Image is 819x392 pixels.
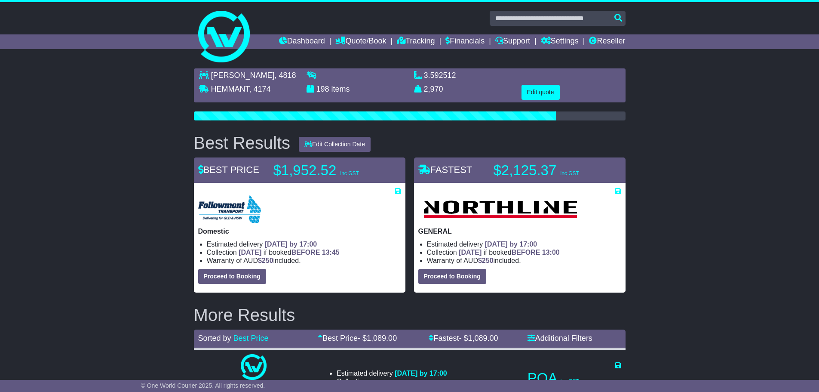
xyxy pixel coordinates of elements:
a: Additional Filters [528,334,592,343]
li: Estimated delivery [207,240,401,248]
a: Reseller [589,34,625,49]
span: $ [258,257,273,264]
button: Proceed to Booking [418,269,486,284]
span: 13:45 [322,249,340,256]
img: Northline Distribution: GENERAL [418,195,582,223]
button: Edit Collection Date [299,137,371,152]
span: 250 [482,257,494,264]
div: Best Results [190,133,295,152]
li: Warranty of AUD included. [207,256,401,265]
span: BEFORE [291,249,320,256]
a: Quote/Book [335,34,386,49]
span: inc GST [561,378,579,384]
button: Proceed to Booking [198,269,266,284]
span: FASTEST [418,164,472,175]
a: Fastest- $1,089.00 [429,334,498,343]
img: Followmont Transport: Domestic [198,195,261,223]
p: $1,952.52 [273,162,381,179]
span: [PERSON_NAME] [211,71,275,80]
a: Tracking [397,34,435,49]
span: if booked [459,249,559,256]
li: Estimated delivery [427,240,621,248]
span: [DATE] [239,249,261,256]
span: 198 [316,85,329,93]
p: POA [528,370,621,387]
span: [DATE] by 17:00 [265,241,317,248]
li: Collection [337,377,447,386]
li: Estimated delivery [337,369,447,377]
span: BEFORE [512,249,540,256]
span: [DATE] [459,249,482,256]
a: Financials [445,34,485,49]
li: Collection [427,248,621,256]
span: items [331,85,350,93]
p: GENERAL [418,227,621,235]
p: $2,125.37 [494,162,601,179]
span: Sorted by [198,334,231,343]
span: 1,089.00 [367,334,397,343]
a: Best Price [233,334,269,343]
span: 250 [262,257,273,264]
span: HEMMANT [211,85,249,93]
span: 13:00 [542,249,560,256]
span: inc GST [560,170,579,176]
span: 2,970 [424,85,443,93]
a: Support [495,34,530,49]
span: , 4174 [249,85,271,93]
li: Collection [207,248,401,256]
span: 1,089.00 [468,334,498,343]
h2: More Results [194,306,626,324]
li: Warranty of AUD included. [427,256,621,265]
a: Dashboard [279,34,325,49]
span: BEST PRICE [198,164,259,175]
span: , 4818 [275,71,296,80]
span: - $ [459,334,498,343]
p: Domestic [198,227,401,235]
span: $ [478,257,494,264]
span: if booked [239,249,339,256]
span: [DATE] by 17:00 [485,241,537,248]
span: © One World Courier 2025. All rights reserved. [141,382,265,389]
span: [DATE] by 17:00 [395,370,447,377]
button: Edit quote [521,85,560,100]
span: 3.592512 [424,71,456,80]
a: Best Price- $1,089.00 [318,334,397,343]
span: - $ [358,334,397,343]
img: One World Courier: Same Day Nationwide(quotes take 0.5-1 hour) [241,354,267,380]
span: inc GST [340,170,359,176]
a: Settings [541,34,579,49]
